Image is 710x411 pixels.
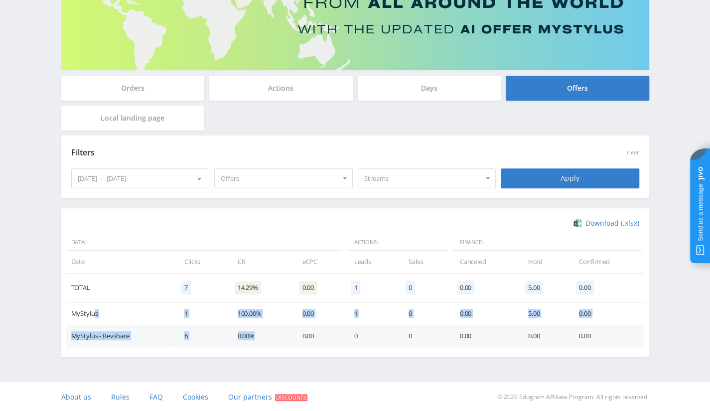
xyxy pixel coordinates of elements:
[399,251,449,273] td: Sales
[450,325,518,347] td: 0.00
[506,76,649,101] div: Offers
[61,106,205,131] div: Local landing page
[66,302,175,325] td: MyStylus
[66,251,175,273] td: Date
[235,281,261,294] span: 14.29%
[351,281,361,294] span: 1
[174,302,228,325] td: 1
[299,281,317,294] span: 0.00
[292,325,344,347] td: 0.00
[209,76,353,101] div: Actions
[452,234,642,251] span: FINANCE:
[576,281,593,294] span: 0.00
[358,76,501,101] div: Days
[228,251,292,273] td: CR
[344,251,399,273] td: Leads
[518,302,569,325] td: 5.00
[292,251,344,273] td: eCPC
[525,281,543,294] span: 5.00
[569,325,644,347] td: 0.00
[406,281,415,294] span: 0
[174,251,228,273] td: Clicks
[292,302,344,325] td: 0.00
[450,251,518,273] td: Canceled
[72,169,209,188] div: [DATE] — [DATE]
[573,218,639,228] a: Download (.xlsx)
[585,219,639,227] span: Download (.xlsx)
[364,169,481,188] span: Streams
[344,325,399,347] td: 0
[61,392,91,402] span: About us
[66,274,175,302] td: Total
[457,281,474,294] span: 0.00
[344,302,399,325] td: 1
[518,251,569,273] td: Hold
[627,149,639,156] button: clear
[66,325,175,347] td: MyStylus - Revshare
[501,168,639,188] div: Apply
[518,325,569,347] td: 0.00
[221,169,337,188] span: Offers
[399,302,449,325] td: 0
[181,281,191,294] span: 7
[183,392,208,402] span: Cookies
[61,76,205,101] div: Orders
[450,302,518,325] td: 0.00
[347,234,447,251] span: Actions:
[71,145,496,160] div: Filters
[111,392,130,402] span: Rules
[228,325,292,347] td: 0.00%
[399,325,449,347] td: 0
[228,302,292,325] td: 100.00%
[275,394,307,401] span: Discounts
[66,234,342,251] span: DATA:
[174,325,228,347] td: 6
[569,302,644,325] td: 0.00
[573,218,582,228] img: xlsx
[149,392,163,402] span: FAQ
[569,251,644,273] td: Confirmed
[228,392,272,402] span: Our partners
